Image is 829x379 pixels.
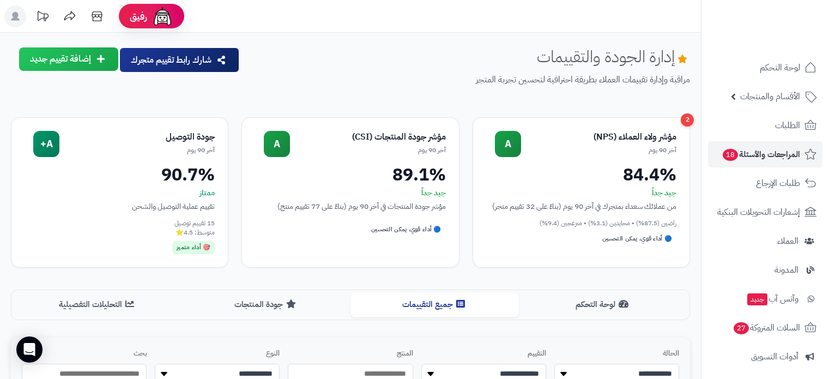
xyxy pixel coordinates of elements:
[519,292,687,317] button: لوحة التحكم
[59,146,215,155] div: آخر 90 يوم
[708,344,822,370] a: أدوات التسويق
[777,233,798,249] span: العملاء
[130,10,147,23] span: رفيق
[486,166,676,183] div: 84.4%
[120,48,239,72] button: شارك رابط تقييم متجرك
[554,348,679,359] label: الحالة
[255,166,445,183] div: 89.1%
[290,146,445,155] div: آخر 90 يوم
[152,5,173,27] img: ai-face.png
[708,112,822,139] a: الطلبات
[29,5,56,30] a: تحديثات المنصة
[25,188,215,198] div: ممتاز
[367,223,445,236] div: 🔵 أداء قوي، يمكن التحسين
[33,131,59,157] div: A+
[717,204,800,220] span: إشعارات التحويلات البنكية
[746,291,798,306] span: وآتس آب
[16,336,43,363] div: Open Intercom Messenger
[708,55,822,81] a: لوحة التحكم
[598,232,676,245] div: 🔵 أداء قوي، يمكن التحسين
[486,188,676,198] div: جيد جداً
[708,286,822,312] a: وآتس آبجديد
[25,219,215,237] div: 15 تقييم توصيل متوسط: 4.5⭐
[255,188,445,198] div: جيد جداً
[708,228,822,254] a: العملاء
[708,315,822,341] a: السلات المتروكة27
[537,47,690,65] h1: إدارة الجودة والتقييمات
[521,146,676,155] div: آخر 90 يوم
[264,131,290,157] div: A
[172,241,215,254] div: 🎯 أداء متميز
[775,118,800,133] span: الطلبات
[421,348,546,359] label: التقييم
[486,219,676,228] div: راضين (87.5%) • محايدين (3.1%) • منزعجين (9.4%)
[249,74,690,86] p: مراقبة وإدارة تقييمات العملاء بطريقة احترافية لتحسين تجربة المتجر
[734,322,749,334] span: 27
[486,201,676,212] div: من عملائك سعداء بمتجرك في آخر 90 يوم (بناءً على 32 تقييم متجر)
[733,320,800,335] span: السلات المتروكة
[722,147,800,162] span: المراجعات والأسئلة
[708,199,822,225] a: إشعارات التحويلات البنكية
[25,201,215,212] div: تقييم عملية التوصيل والشحن
[755,8,819,31] img: logo-2.png
[681,113,694,127] div: 2
[723,149,738,161] span: 18
[708,170,822,196] a: طلبات الإرجاع
[25,166,215,183] div: 90.7%
[288,348,413,359] label: المنتج
[155,348,280,359] label: النوع
[350,292,519,317] button: جميع التقييمات
[290,131,445,143] div: مؤشر جودة المنتجات (CSI)
[255,201,445,212] div: مؤشر جودة المنتجات في آخر 90 يوم (بناءً على 77 تقييم منتج)
[774,262,798,278] span: المدونة
[760,60,800,75] span: لوحة التحكم
[19,47,118,71] button: إضافة تقييم جديد
[708,141,822,167] a: المراجعات والأسئلة18
[747,293,767,305] span: جديد
[740,89,800,104] span: الأقسام والمنتجات
[22,348,147,359] label: بحث
[495,131,521,157] div: A
[521,131,676,143] div: مؤشر ولاء العملاء (NPS)
[14,292,182,317] button: التحليلات التفصيلية
[182,292,350,317] button: جودة المنتجات
[751,349,798,364] span: أدوات التسويق
[756,176,800,191] span: طلبات الإرجاع
[59,131,215,143] div: جودة التوصيل
[708,257,822,283] a: المدونة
